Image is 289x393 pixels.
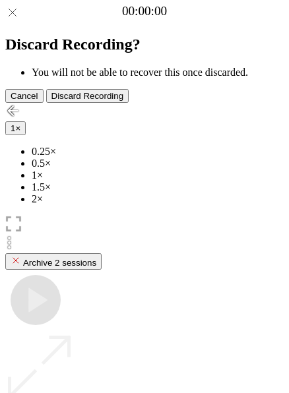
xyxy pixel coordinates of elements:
li: 0.25× [32,146,284,158]
li: 0.5× [32,158,284,169]
div: Archive 2 sessions [11,255,96,268]
button: Cancel [5,89,44,103]
li: 1.5× [32,181,284,193]
li: 2× [32,193,284,205]
span: 1 [11,123,15,133]
h2: Discard Recording? [5,36,284,53]
button: Discard Recording [46,89,129,103]
button: 1× [5,121,26,135]
button: Archive 2 sessions [5,253,102,270]
a: 00:00:00 [122,4,167,18]
li: You will not be able to recover this once discarded. [32,67,284,78]
li: 1× [32,169,284,181]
